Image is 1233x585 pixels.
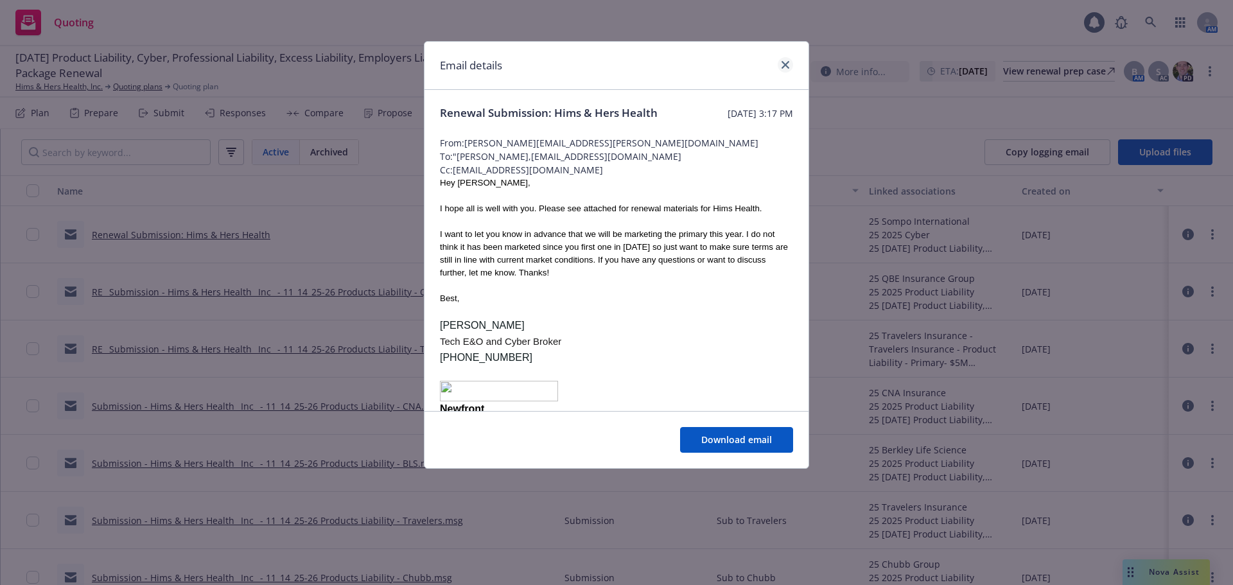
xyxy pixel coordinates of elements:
span: Tech E&O and Cyber Broker [440,336,561,347]
b: Newfront [440,403,484,414]
span: [PHONE_NUMBER] [440,352,532,363]
span: Renewal Submission: Hims & Hers Health [440,105,658,121]
span: Cc: [EMAIL_ADDRESS][DOMAIN_NAME] [440,163,793,177]
a: close [778,57,793,73]
span: [PERSON_NAME] [440,320,525,331]
div: I hope all is well with you. Please see attached for renewal materials for Hims Health. [440,202,793,215]
span: From: [PERSON_NAME][EMAIL_ADDRESS][PERSON_NAME][DOMAIN_NAME] [440,136,793,150]
img: 55818c7d-ad84-49cd-85b2-24f7ac7a6691 [440,381,558,401]
span: To: "[PERSON_NAME],[EMAIL_ADDRESS][DOMAIN_NAME] [440,150,793,163]
div: Hey [PERSON_NAME], [440,177,793,189]
div: Best, [440,292,793,305]
button: Download email [680,427,793,453]
span: Download email [701,433,772,446]
div: I want to let you know in advance that we will be marketing the primary this year. I do not think... [440,228,793,279]
span: [DATE] 3:17 PM [728,107,793,120]
h1: Email details [440,57,502,74]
